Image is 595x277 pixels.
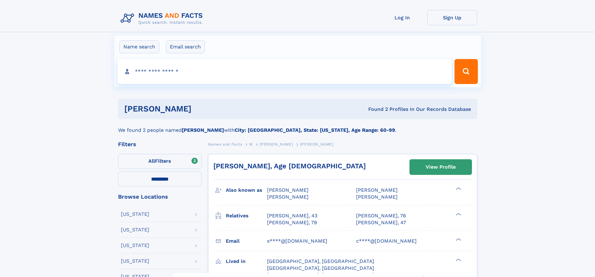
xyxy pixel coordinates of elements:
[121,212,149,217] div: [US_STATE]
[356,187,398,193] span: [PERSON_NAME]
[226,210,267,221] h3: Relatives
[226,185,267,195] h3: Also known as
[426,160,456,174] div: View Profile
[267,258,374,264] span: [GEOGRAPHIC_DATA], [GEOGRAPHIC_DATA]
[208,140,242,148] a: Names and Facts
[410,160,472,175] a: View Profile
[118,154,202,169] label: Filters
[454,59,478,84] button: Search Button
[356,194,398,200] span: [PERSON_NAME]
[226,256,267,267] h3: Lived in
[356,212,406,219] a: [PERSON_NAME], 76
[454,187,462,191] div: ❯
[300,142,334,146] span: [PERSON_NAME]
[267,194,309,200] span: [PERSON_NAME]
[121,259,149,264] div: [US_STATE]
[119,40,159,53] label: Name search
[117,59,452,84] input: search input
[121,243,149,248] div: [US_STATE]
[235,127,395,133] b: City: [GEOGRAPHIC_DATA], State: [US_STATE], Age Range: 60-99
[427,10,477,25] a: Sign Up
[226,236,267,246] h3: Email
[249,142,253,146] span: M
[267,265,374,271] span: [GEOGRAPHIC_DATA], [GEOGRAPHIC_DATA]
[124,105,280,113] h1: [PERSON_NAME]
[118,10,208,27] img: Logo Names and Facts
[267,219,317,226] a: [PERSON_NAME], 79
[166,40,205,53] label: Email search
[182,127,224,133] b: [PERSON_NAME]
[267,212,317,219] a: [PERSON_NAME], 43
[121,227,149,232] div: [US_STATE]
[454,258,462,262] div: ❯
[118,194,202,200] div: Browse Locations
[260,140,293,148] a: [PERSON_NAME]
[454,237,462,241] div: ❯
[377,10,427,25] a: Log In
[280,106,471,113] div: Found 2 Profiles In Our Records Database
[249,140,253,148] a: M
[118,119,477,134] div: We found 2 people named with .
[148,158,155,164] span: All
[213,162,366,170] a: [PERSON_NAME], Age [DEMOGRAPHIC_DATA]
[356,219,406,226] a: [PERSON_NAME], 47
[267,187,309,193] span: [PERSON_NAME]
[118,141,202,147] div: Filters
[260,142,293,146] span: [PERSON_NAME]
[454,212,462,216] div: ❯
